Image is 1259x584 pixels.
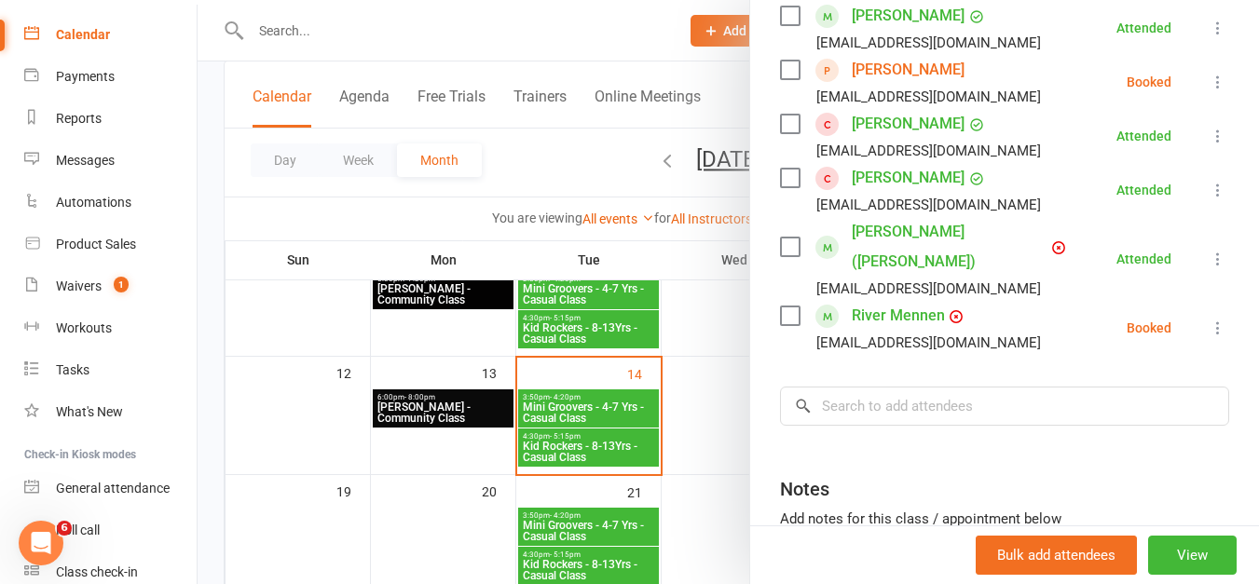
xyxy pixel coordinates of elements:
[1116,252,1171,265] div: Attended
[816,85,1041,109] div: [EMAIL_ADDRESS][DOMAIN_NAME]
[24,14,197,56] a: Calendar
[56,564,138,579] div: Class check-in
[24,98,197,140] a: Reports
[1127,75,1171,88] div: Booked
[24,391,197,433] a: What's New
[57,521,72,536] span: 6
[852,55,965,85] a: [PERSON_NAME]
[1116,129,1171,143] div: Attended
[56,481,170,496] div: General attendance
[114,277,129,292] span: 1
[816,193,1041,217] div: [EMAIL_ADDRESS][DOMAIN_NAME]
[816,31,1041,55] div: [EMAIL_ADDRESS][DOMAIN_NAME]
[56,111,102,126] div: Reports
[24,182,197,224] a: Automations
[780,508,1229,530] div: Add notes for this class / appointment below
[1116,183,1171,197] div: Attended
[816,139,1041,163] div: [EMAIL_ADDRESS][DOMAIN_NAME]
[56,27,110,42] div: Calendar
[1116,21,1171,34] div: Attended
[852,1,965,31] a: [PERSON_NAME]
[24,349,197,391] a: Tasks
[780,476,829,502] div: Notes
[1148,536,1237,575] button: View
[852,301,945,331] a: River Mennen
[56,523,100,537] div: Roll call
[24,140,197,182] a: Messages
[56,153,115,168] div: Messages
[24,224,197,265] a: Product Sales
[852,109,965,139] a: [PERSON_NAME]
[56,195,131,210] div: Automations
[780,387,1229,426] input: Search to add attendees
[24,56,197,98] a: Payments
[816,331,1041,355] div: [EMAIL_ADDRESS][DOMAIN_NAME]
[24,509,197,551] a: Roll call
[976,536,1137,575] button: Bulk add attendees
[24,265,197,307] a: Waivers 1
[816,277,1041,301] div: [EMAIL_ADDRESS][DOMAIN_NAME]
[56,404,123,419] div: What's New
[852,163,965,193] a: [PERSON_NAME]
[19,521,63,565] iframe: Intercom live chat
[56,69,115,84] div: Payments
[24,468,197,509] a: General attendance kiosk mode
[56,362,89,377] div: Tasks
[56,237,136,251] div: Product Sales
[1127,321,1171,334] div: Booked
[56,320,112,335] div: Workouts
[56,278,102,293] div: Waivers
[852,217,1047,277] a: [PERSON_NAME] ([PERSON_NAME])
[24,307,197,349] a: Workouts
